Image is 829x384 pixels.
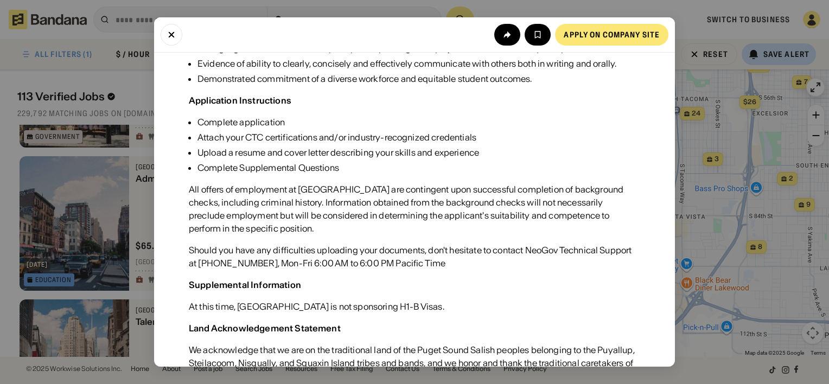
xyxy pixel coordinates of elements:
span: Demonstrated commitment of a diverse workforce and equitable student outcomes. [197,73,532,84]
span: Land Acknowledgement Statement [189,323,341,334]
button: Close [161,24,182,46]
span: At this time, [GEOGRAPHIC_DATA] is not sponsoring H1-B Visas. [189,301,444,312]
span: Strong organizational skills to help keep multiple long-term projects on track for timely complet... [197,43,590,54]
span: Should you have any difficulties uploading your documents, don't hesitate to contact NeoGov Techn... [189,245,632,268]
span: Attach your CTC certifications and/or industry-recognized credentials [197,132,476,143]
span: All offers of employment at [GEOGRAPHIC_DATA] are contingent upon successful completion of backgr... [189,184,623,234]
span: Upload a resume and cover letter describing your skills and experience [197,147,479,158]
span: Supplemental Information [189,279,301,290]
span: Evidence of ability to clearly, concisely and effectively communicate with others both in writing... [197,58,616,69]
span: Complete application [197,117,285,127]
div: Apply on company site [564,31,660,39]
span: Complete Supplemental Questions [197,162,339,173]
div: Application Instructions [189,95,291,106]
